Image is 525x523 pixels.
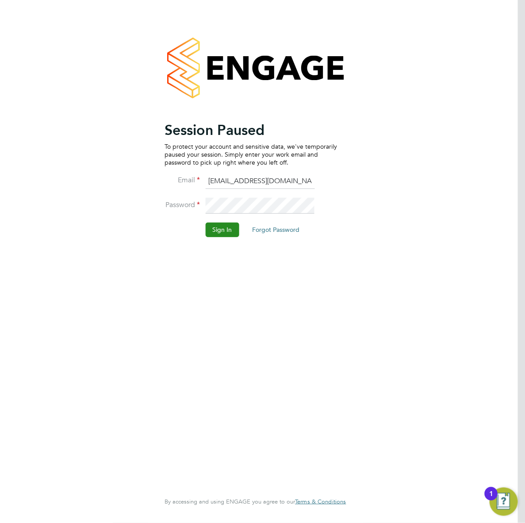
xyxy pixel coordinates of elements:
[165,498,346,505] span: By accessing and using ENGAGE you agree to our
[165,200,200,210] label: Password
[205,223,239,237] button: Sign In
[295,498,346,505] a: Terms & Conditions
[490,488,518,516] button: Open Resource Center, 1 new notification
[165,142,337,167] p: To protect your account and sensitive data, we've temporarily paused your session. Simply enter y...
[205,173,314,189] input: Enter your work email...
[165,176,200,185] label: Email
[489,494,493,505] div: 1
[245,223,307,237] button: Forgot Password
[165,121,337,139] h2: Session Paused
